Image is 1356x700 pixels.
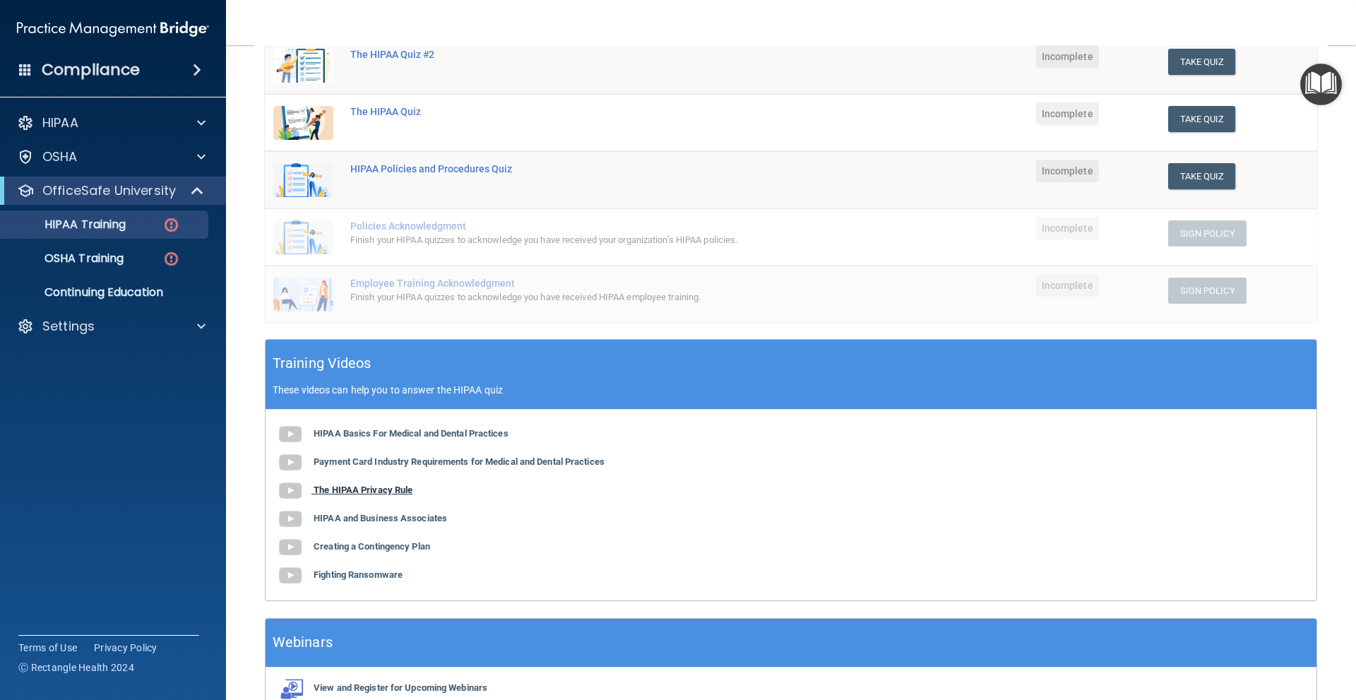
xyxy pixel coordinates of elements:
div: Employee Training Acknowledgment [350,278,855,289]
a: Settings [17,318,206,335]
img: gray_youtube_icon.38fcd6cc.png [276,449,304,477]
span: Incomplete [1036,217,1099,239]
img: webinarIcon.c7ebbf15.png [276,678,304,699]
img: gray_youtube_icon.38fcd6cc.png [276,477,304,505]
div: The HIPAA Quiz #2 [350,49,855,60]
b: Creating a Contingency Plan [314,541,430,552]
img: danger-circle.6113f641.png [162,216,180,234]
div: Finish your HIPAA quizzes to acknowledge you have received your organization’s HIPAA policies. [350,232,855,249]
span: Incomplete [1036,274,1099,297]
p: OSHA Training [9,251,124,266]
img: gray_youtube_icon.38fcd6cc.png [276,505,304,533]
img: PMB logo [17,15,209,43]
img: gray_youtube_icon.38fcd6cc.png [276,562,304,590]
div: The HIPAA Quiz [350,106,855,117]
a: HIPAA [17,114,206,131]
b: View and Register for Upcoming Webinars [314,682,487,693]
img: gray_youtube_icon.38fcd6cc.png [276,533,304,562]
b: HIPAA Basics For Medical and Dental Practices [314,428,509,439]
b: Payment Card Industry Requirements for Medical and Dental Practices [314,456,605,467]
b: The HIPAA Privacy Rule [314,485,412,495]
button: Take Quiz [1168,163,1236,189]
h5: Webinars [273,630,333,655]
span: Incomplete [1036,45,1099,68]
h4: Compliance [42,60,140,80]
p: OSHA [42,148,78,165]
h5: Training Videos [273,351,371,376]
p: OfficeSafe University [42,182,176,199]
img: gray_youtube_icon.38fcd6cc.png [276,420,304,449]
div: Finish your HIPAA quizzes to acknowledge you have received HIPAA employee training. [350,289,855,306]
button: Take Quiz [1168,49,1236,75]
a: Privacy Policy [94,641,157,655]
button: Open Resource Center [1300,64,1342,105]
div: HIPAA Policies and Procedures Quiz [350,163,855,174]
button: Sign Policy [1168,220,1247,247]
div: Policies Acknowledgment [350,220,855,232]
a: OSHA [17,148,206,165]
img: danger-circle.6113f641.png [162,250,180,268]
a: Terms of Use [18,641,77,655]
p: HIPAA [42,114,78,131]
b: HIPAA and Business Associates [314,513,447,523]
span: Ⓒ Rectangle Health 2024 [18,660,134,675]
p: HIPAA Training [9,218,126,232]
button: Sign Policy [1168,278,1247,304]
p: Continuing Education [9,285,202,299]
a: OfficeSafe University [17,182,205,199]
span: Incomplete [1036,160,1099,182]
p: These videos can help you to answer the HIPAA quiz [273,384,1309,396]
p: Settings [42,318,95,335]
span: Incomplete [1036,102,1099,125]
button: Take Quiz [1168,106,1236,132]
b: Fighting Ransomware [314,569,403,580]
